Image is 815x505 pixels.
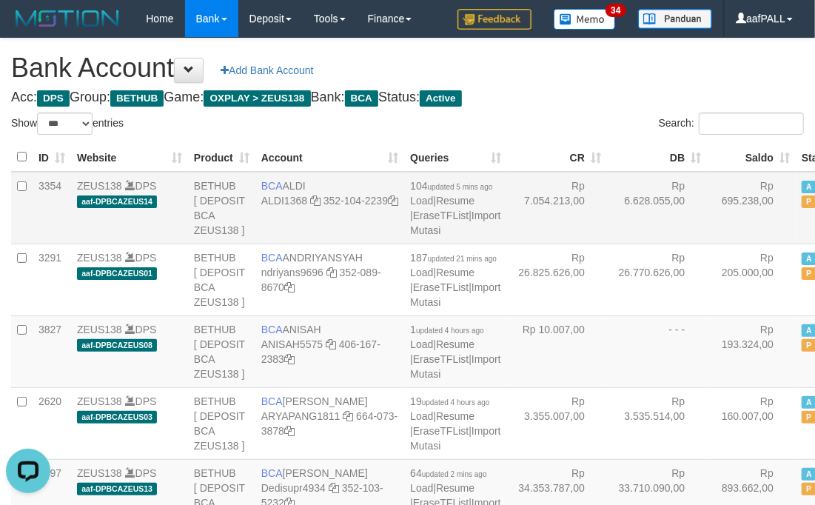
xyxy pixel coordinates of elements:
[33,244,71,315] td: 3291
[77,339,157,352] span: aaf-DPBCAZEUS08
[345,90,378,107] span: BCA
[255,387,404,459] td: [PERSON_NAME] 664-073-3878
[255,244,404,315] td: ANDRIYANSYAH 352-089-8670
[255,315,404,387] td: ANISAH 406-167-2383
[707,244,796,315] td: Rp 205.000,00
[410,395,489,407] span: 19
[659,113,804,135] label: Search:
[410,467,486,479] span: 64
[410,252,500,308] span: | | |
[188,244,255,315] td: BETHUB [ DEPOSIT BCA ZEUS138 ]
[507,172,607,244] td: Rp 7.054.213,00
[77,180,122,192] a: ZEUS138
[413,281,469,293] a: EraseTFList
[428,183,493,191] span: updated 5 mins ago
[255,172,404,244] td: ALDI 352-104-2239
[413,210,469,221] a: EraseTFList
[77,324,122,335] a: ZEUS138
[261,195,307,207] a: ALDI1368
[428,255,497,263] span: updated 21 mins ago
[204,90,310,107] span: OXPLAY > ZEUS138
[410,324,500,380] span: | | |
[707,143,796,172] th: Saldo: activate to sort column ascending
[284,425,295,437] a: Copy 6640733878 to clipboard
[188,315,255,387] td: BETHUB [ DEPOSIT BCA ZEUS138 ]
[188,387,255,459] td: BETHUB [ DEPOSIT BCA ZEUS138 ]
[420,90,462,107] span: Active
[77,267,157,280] span: aaf-DPBCAZEUS01
[507,143,607,172] th: CR: activate to sort column ascending
[457,9,531,30] img: Feedback.jpg
[71,315,188,387] td: DPS
[410,195,433,207] a: Load
[436,482,474,494] a: Resume
[410,425,500,452] a: Import Mutasi
[284,281,295,293] a: Copy 3520898670 to clipboard
[188,143,255,172] th: Product: activate to sort column ascending
[410,338,433,350] a: Load
[607,315,707,387] td: - - -
[707,387,796,459] td: Rp 160.007,00
[436,338,474,350] a: Resume
[261,338,323,350] a: ANISAH5575
[261,482,326,494] a: Dedisupr4934
[699,113,804,135] input: Search:
[11,7,124,30] img: MOTION_logo.png
[343,410,353,422] a: Copy ARYAPANG1811 to clipboard
[436,267,474,278] a: Resume
[422,398,490,407] span: updated 4 hours ago
[71,143,188,172] th: Website: activate to sort column ascending
[436,410,474,422] a: Resume
[261,252,283,264] span: BCA
[33,143,71,172] th: ID: activate to sort column ascending
[77,252,122,264] a: ZEUS138
[410,482,433,494] a: Load
[410,180,500,236] span: | | |
[310,195,321,207] a: Copy ALDI1368 to clipboard
[410,210,500,236] a: Import Mutasi
[707,315,796,387] td: Rp 193.324,00
[71,244,188,315] td: DPS
[71,172,188,244] td: DPS
[188,172,255,244] td: BETHUB [ DEPOSIT BCA ZEUS138 ]
[507,244,607,315] td: Rp 26.825.626,00
[37,90,70,107] span: DPS
[422,470,487,478] span: updated 2 mins ago
[413,425,469,437] a: EraseTFList
[261,267,323,278] a: ndriyans9696
[416,327,484,335] span: updated 4 hours ago
[329,482,339,494] a: Copy Dedisupr4934 to clipboard
[606,4,625,17] span: 34
[607,244,707,315] td: Rp 26.770.626,00
[11,53,804,83] h1: Bank Account
[326,267,337,278] a: Copy ndriyans9696 to clipboard
[77,395,122,407] a: ZEUS138
[261,324,283,335] span: BCA
[77,467,122,479] a: ZEUS138
[261,467,283,479] span: BCA
[211,58,323,83] a: Add Bank Account
[33,315,71,387] td: 3827
[71,387,188,459] td: DPS
[37,113,93,135] select: Showentries
[284,353,295,365] a: Copy 4061672383 to clipboard
[410,353,500,380] a: Import Mutasi
[607,143,707,172] th: DB: activate to sort column ascending
[410,281,500,308] a: Import Mutasi
[410,252,497,264] span: 187
[607,387,707,459] td: Rp 3.535.514,00
[507,315,607,387] td: Rp 10.007,00
[638,9,712,29] img: panduan.png
[410,410,433,422] a: Load
[326,338,336,350] a: Copy ANISAH5575 to clipboard
[110,90,164,107] span: BETHUB
[255,143,404,172] th: Account: activate to sort column ascending
[6,6,50,50] button: Open LiveChat chat widget
[388,195,398,207] a: Copy 3521042239 to clipboard
[410,395,500,452] span: | | |
[77,195,157,208] span: aaf-DPBCAZEUS14
[33,387,71,459] td: 2620
[707,172,796,244] td: Rp 695.238,00
[507,387,607,459] td: Rp 3.355.007,00
[413,353,469,365] a: EraseTFList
